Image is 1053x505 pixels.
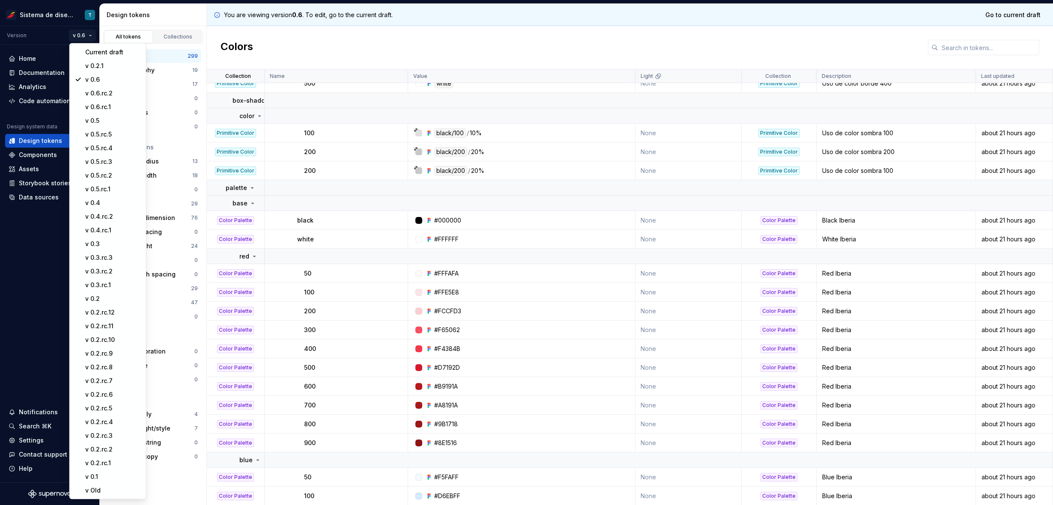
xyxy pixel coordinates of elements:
[85,116,141,125] div: v 0.5
[85,418,141,426] div: v 0.2.rc.4
[85,404,141,413] div: v 0.2.rc.5
[85,336,141,344] div: v 0.2.rc.10
[85,48,141,56] div: Current draft
[85,363,141,371] div: v 0.2.rc.8
[85,459,141,467] div: v 0.2.rc.1
[85,308,141,317] div: v 0.2.rc.12
[85,267,141,276] div: v 0.3.rc.2
[85,103,141,111] div: v 0.6.rc.1
[85,75,141,84] div: v 0.6
[85,390,141,399] div: v 0.2.rc.6
[85,185,141,193] div: v 0.5.rc.1
[85,199,141,207] div: v 0.4
[85,89,141,98] div: v 0.6.rc.2
[85,130,141,139] div: v 0.5.rc.5
[85,157,141,166] div: v 0.5.rc.3
[85,62,141,70] div: v 0.2.1
[85,486,141,495] div: v Old
[85,377,141,385] div: v 0.2.rc.7
[85,253,141,262] div: v 0.3.rc.3
[85,240,141,248] div: v 0.3
[85,431,141,440] div: v 0.2.rc.3
[85,171,141,180] div: v 0.5.rc.2
[85,281,141,289] div: v 0.3.rc.1
[85,472,141,481] div: v 0.1
[85,294,141,303] div: v 0.2
[85,212,141,221] div: v 0.4.rc.2
[85,322,141,330] div: v 0.2.rc.11
[85,144,141,152] div: v 0.5.rc.4
[85,226,141,235] div: v 0.4.rc.1
[85,349,141,358] div: v 0.2.rc.9
[85,445,141,454] div: v 0.2.rc.2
